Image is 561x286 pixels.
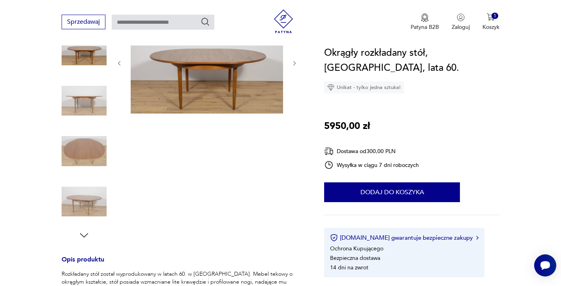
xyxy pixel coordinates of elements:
[324,146,419,156] div: Dostawa od 300,00 PLN
[411,13,439,31] button: Patyna B2B
[62,257,305,270] h3: Opis produktu
[324,119,370,134] p: 5950,00 zł
[324,45,499,76] h1: Okrągły rozkładany stół, [GEOGRAPHIC_DATA], lata 60.
[421,13,429,22] img: Ikona medalu
[62,179,107,224] img: Zdjęcie produktu Okrągły rozkładany stół, Wielka Brytania, lata 60.
[330,245,383,252] li: Ochrona Kupującego
[327,84,334,91] img: Ikona diamentu
[62,78,107,123] img: Zdjęcie produktu Okrągły rozkładany stół, Wielka Brytania, lata 60.
[324,146,334,156] img: Ikona dostawy
[62,20,105,25] a: Sprzedawaj
[330,254,380,262] li: Bezpieczna dostawa
[272,9,295,33] img: Patyna - sklep z meblami i dekoracjami vintage
[324,81,404,93] div: Unikat - tylko jedna sztuka!
[201,17,210,27] button: Szukaj
[482,13,499,31] button: 1Koszyk
[482,23,499,31] p: Koszyk
[452,13,470,31] button: Zaloguj
[324,182,460,202] button: Dodaj do koszyka
[487,13,495,21] img: Ikona koszyka
[534,254,556,277] iframe: Smartsupp widget button
[330,234,338,242] img: Ikona certyfikatu
[62,129,107,174] img: Zdjęcie produktu Okrągły rozkładany stół, Wielka Brytania, lata 60.
[62,15,105,29] button: Sprzedawaj
[457,13,465,21] img: Ikonka użytkownika
[411,23,439,31] p: Patyna B2B
[476,236,478,240] img: Ikona strzałki w prawo
[452,23,470,31] p: Zaloguj
[330,264,368,271] li: 14 dni na zwrot
[411,13,439,31] a: Ikona medaluPatyna B2B
[330,234,478,242] button: [DOMAIN_NAME] gwarantuje bezpieczne zakupy
[324,160,419,170] div: Wysyłka w ciągu 7 dni roboczych
[131,12,283,114] img: Zdjęcie produktu Okrągły rozkładany stół, Wielka Brytania, lata 60.
[492,13,498,19] div: 1
[62,28,107,73] img: Zdjęcie produktu Okrągły rozkładany stół, Wielka Brytania, lata 60.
